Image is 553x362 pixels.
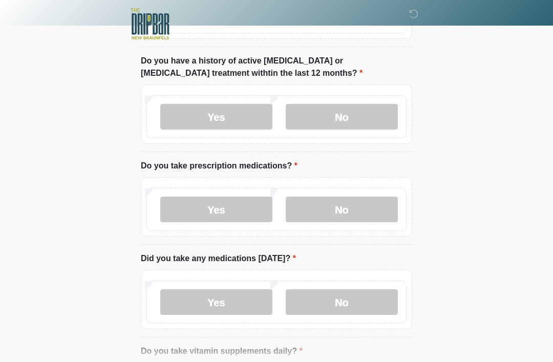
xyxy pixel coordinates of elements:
[286,197,398,223] label: No
[141,160,297,173] label: Do you take prescription medications?
[141,55,412,80] label: Do you have a history of active [MEDICAL_DATA] or [MEDICAL_DATA] treatment withtin the last 12 mo...
[141,253,296,265] label: Did you take any medications [DATE]?
[160,197,272,223] label: Yes
[286,104,398,130] label: No
[286,290,398,315] label: No
[160,104,272,130] label: Yes
[131,8,169,41] img: The DRIPBaR - New Braunfels Logo
[141,346,303,358] label: Do you take vitamin supplements daily?
[160,290,272,315] label: Yes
